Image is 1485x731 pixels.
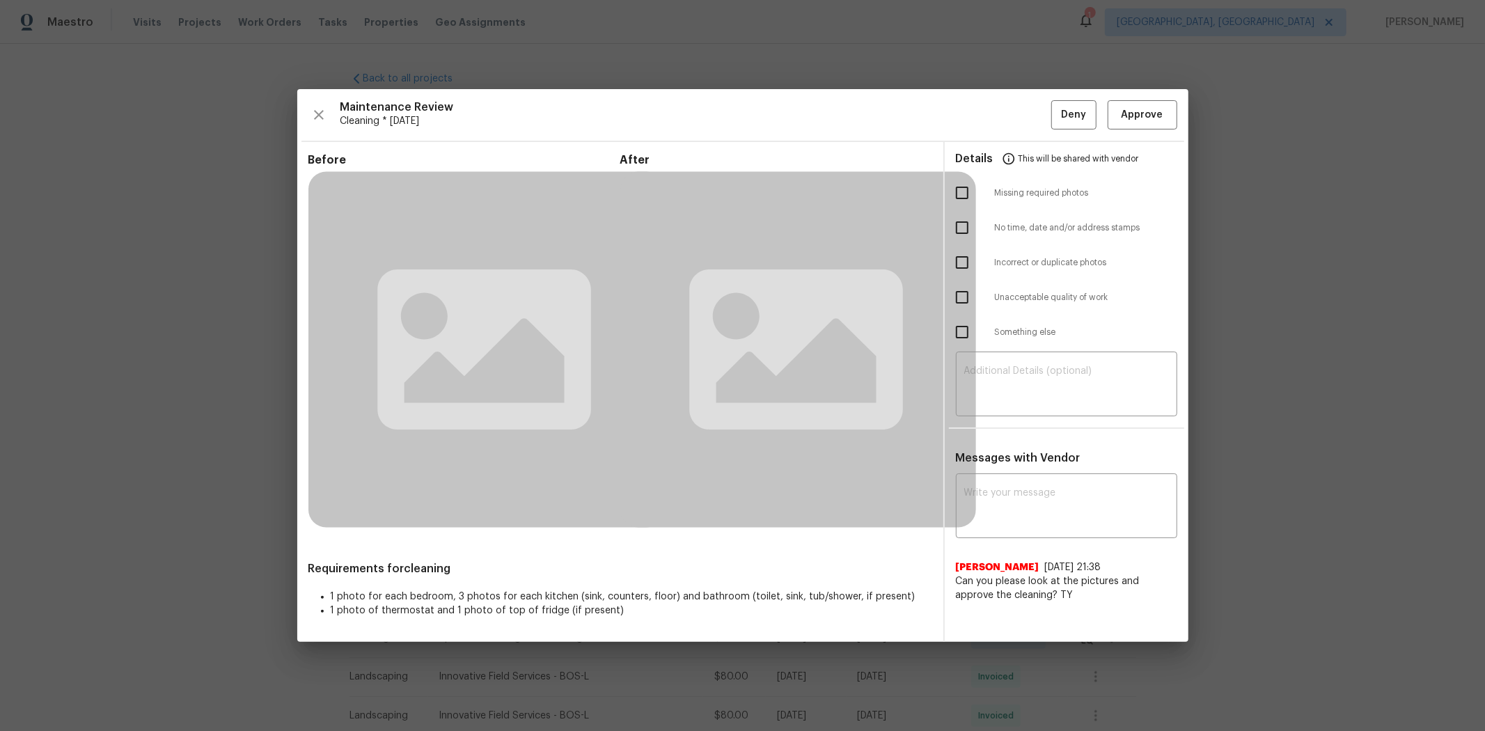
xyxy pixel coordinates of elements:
span: Unacceptable quality of work [995,292,1177,304]
div: Unacceptable quality of work [945,280,1188,315]
li: 1 photo for each bedroom, 3 photos for each kitchen (sink, counters, floor) and bathroom (toilet,... [331,590,932,604]
span: Cleaning * [DATE] [340,114,1051,128]
div: No time, date and/or address stamps [945,210,1188,245]
span: Deny [1061,107,1086,124]
div: Missing required photos [945,175,1188,210]
span: [PERSON_NAME] [956,560,1039,574]
div: Something else [945,315,1188,349]
span: After [620,153,932,167]
span: Before [308,153,620,167]
button: Approve [1108,100,1177,130]
span: Something else [995,327,1177,338]
button: Deny [1051,100,1097,130]
span: Missing required photos [995,187,1177,199]
span: No time, date and/or address stamps [995,222,1177,234]
span: Messages with Vendor [956,453,1081,464]
span: Details [956,142,993,175]
span: [DATE] 21:38 [1045,563,1101,572]
span: Maintenance Review [340,100,1051,114]
span: Incorrect or duplicate photos [995,257,1177,269]
span: Requirements for cleaning [308,562,932,576]
li: 1 photo of thermostat and 1 photo of top of fridge (if present) [331,604,932,618]
span: Can you please look at the pictures and approve the cleaning? TY [956,574,1177,602]
div: Incorrect or duplicate photos [945,245,1188,280]
span: Approve [1122,107,1163,124]
span: This will be shared with vendor [1019,142,1139,175]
